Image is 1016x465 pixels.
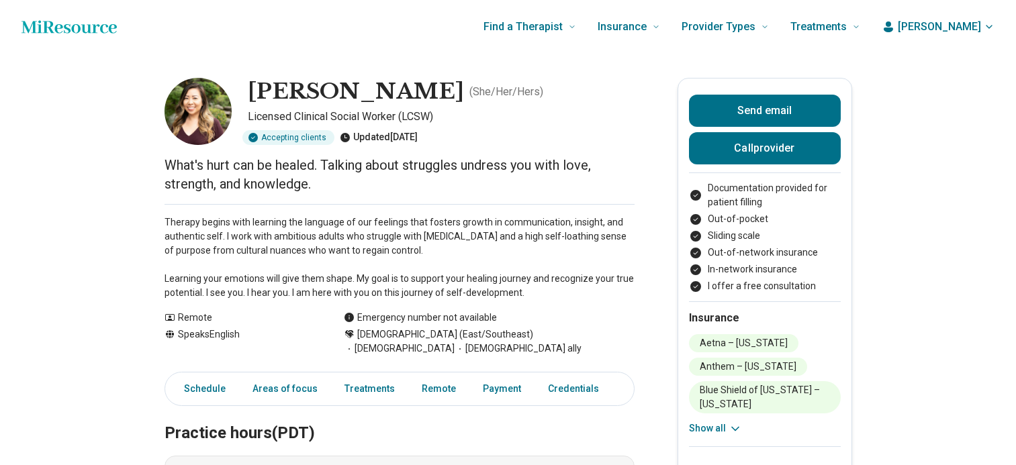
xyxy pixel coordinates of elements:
[475,375,529,403] a: Payment
[469,84,543,100] p: ( She/Her/Hers )
[689,229,841,243] li: Sliding scale
[357,327,533,342] span: [DEMOGRAPHIC_DATA] (East/Southeast)
[336,375,403,403] a: Treatments
[244,375,326,403] a: Areas of focus
[540,375,615,403] a: Credentials
[165,327,317,356] div: Speaks English
[248,109,635,125] p: Licensed Clinical Social Worker (LCSW)
[598,17,647,36] span: Insurance
[165,390,635,445] h2: Practice hours (PDT)
[689,421,742,435] button: Show all
[689,181,841,293] ul: Payment options
[344,311,497,325] div: Emergency number not available
[689,334,798,352] li: Aetna – [US_STATE]
[689,381,841,413] li: Blue Shield of [US_STATE] – [US_STATE]
[165,311,317,325] div: Remote
[689,181,841,209] li: Documentation provided for patient filling
[689,212,841,226] li: Out-of-pocket
[689,246,841,260] li: Out-of-network insurance
[689,279,841,293] li: I offer a free consultation
[689,95,841,127] button: Send email
[344,342,455,356] span: [DEMOGRAPHIC_DATA]
[455,342,582,356] span: [DEMOGRAPHIC_DATA] ally
[165,156,635,193] p: What's hurt can be healed. Talking about struggles undress you with love, strength, and knowledge.
[165,78,232,145] img: Ying Moua, Licensed Clinical Social Worker (LCSW)
[689,132,841,164] button: Callprovider
[168,375,234,403] a: Schedule
[882,19,995,35] button: [PERSON_NAME]
[689,262,841,276] li: In-network insurance
[21,13,117,40] a: Home page
[682,17,755,36] span: Provider Types
[790,17,847,36] span: Treatments
[242,130,334,145] div: Accepting clients
[689,310,841,326] h2: Insurance
[689,358,807,376] li: Anthem – [US_STATE]
[898,19,981,35] span: [PERSON_NAME]
[248,78,464,106] h1: [PERSON_NAME]
[483,17,563,36] span: Find a Therapist
[414,375,464,403] a: Remote
[165,215,635,300] p: Therapy begins with learning the language of our feelings that fosters growth in communication, i...
[340,130,418,145] div: Updated [DATE]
